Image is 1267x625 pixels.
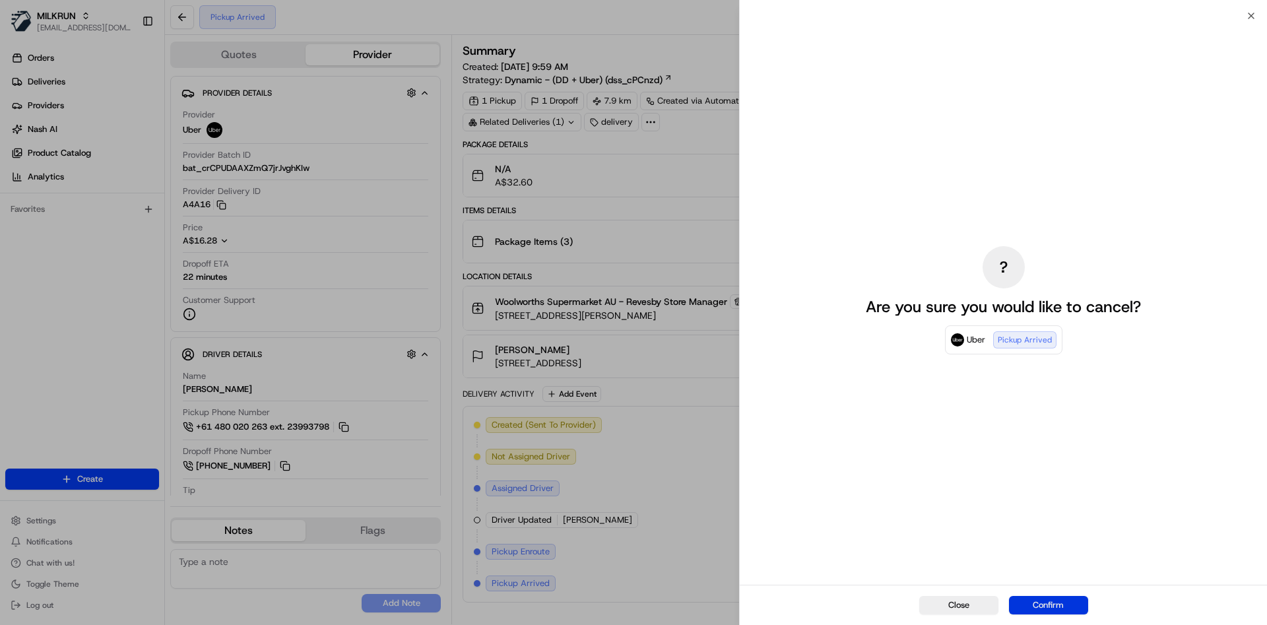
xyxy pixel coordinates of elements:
p: Are you sure you would like to cancel? [866,296,1141,317]
button: Close [919,596,998,614]
span: Uber [967,333,985,346]
div: ? [983,246,1025,288]
img: Uber [951,333,964,346]
button: Confirm [1009,596,1088,614]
